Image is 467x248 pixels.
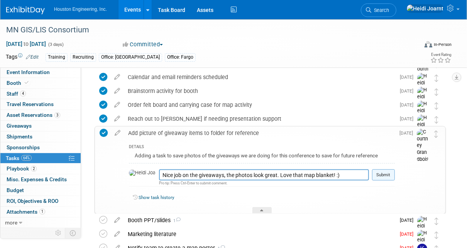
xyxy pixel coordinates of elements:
[7,209,45,215] span: Attachments
[435,74,438,82] i: Move task
[99,53,162,61] div: Office: [GEOGRAPHIC_DATA]
[21,155,32,161] span: 64%
[0,99,81,110] a: Travel Reservations
[7,187,24,193] span: Budget
[159,181,369,186] div: Pro tip: Press Ctrl-Enter to submit comment.
[435,116,438,123] i: Move task
[110,101,124,108] a: edit
[434,130,438,138] i: Move task
[417,129,428,163] img: Courtney Grandbois
[124,84,395,98] div: Brainstorm activity for booth
[387,40,452,52] div: Event Format
[0,185,81,196] a: Budget
[52,228,65,238] td: Personalize Event Tab Strip
[0,132,81,142] a: Shipments
[0,207,81,217] a: Attachments1
[400,74,417,80] span: [DATE]
[435,231,438,239] i: Move task
[7,165,37,172] span: Playbook
[6,7,45,14] img: ExhibitDay
[6,53,39,62] td: Tags
[124,228,395,241] div: Marketing literature
[399,130,417,136] span: [DATE]
[110,115,124,122] a: edit
[129,170,155,177] img: Heidi Joarnt
[7,101,54,107] span: Travel Reservations
[0,121,81,131] a: Giveaways
[430,53,451,57] div: Event Rating
[124,98,395,111] div: Order felt board and carrying case for map activity
[111,130,124,137] a: edit
[165,53,196,61] div: Office: Fargo
[47,42,64,47] span: (3 days)
[124,71,395,84] div: Calendar and email reminders scheduled
[7,80,30,86] span: Booth
[6,40,46,47] span: [DATE] [DATE]
[435,88,438,96] i: Move task
[46,53,68,61] div: Training
[7,112,60,118] span: Asset Reservations
[7,123,32,129] span: Giveaways
[0,218,81,228] a: more
[65,228,81,238] td: Toggle Event Tabs
[110,231,124,238] a: edit
[124,127,395,140] div: Add picture of giveaway items to folder for reference
[417,101,429,128] img: Heidi Joarnt
[0,174,81,185] a: Misc. Expenses & Credits
[25,81,29,85] i: Booth reservation complete
[361,3,396,17] a: Search
[171,218,181,223] span: 1
[0,153,81,164] a: Tasks64%
[372,169,395,181] button: Submit
[54,112,60,118] span: 3
[26,54,39,60] a: Edit
[417,115,429,142] img: Heidi Joarnt
[425,41,432,47] img: Format-Inperson.png
[435,218,438,225] i: Move task
[110,74,124,81] a: edit
[139,195,174,200] a: Show task history
[124,112,395,125] div: Reach out to [PERSON_NAME] if needing presentation support
[400,218,417,223] span: [DATE]
[54,7,107,12] span: Houston Engineering, Inc.
[5,219,17,226] span: more
[371,7,389,13] span: Search
[7,198,58,204] span: ROI, Objectives & ROO
[406,4,444,13] img: Heidi Joarnt
[400,231,417,237] span: [DATE]
[400,102,417,108] span: [DATE]
[7,69,50,75] span: Event Information
[400,88,417,94] span: [DATE]
[435,102,438,110] i: Move task
[124,214,395,227] div: Booth PPT/slides
[110,88,124,94] a: edit
[0,110,81,120] a: Asset Reservations3
[3,23,413,37] div: MN GIS/LIS Consortium
[129,151,395,163] div: Adding a task to save photos of the giveaways we are doing for this conference to save for future...
[7,176,67,182] span: Misc. Expenses & Credits
[400,116,417,121] span: [DATE]
[129,144,395,151] div: DETAILS
[120,40,166,49] button: Committed
[7,144,40,150] span: Sponsorships
[39,209,45,214] span: 1
[0,89,81,99] a: Staff4
[20,91,26,96] span: 4
[7,133,32,140] span: Shipments
[70,53,96,61] div: Recruiting
[7,91,26,97] span: Staff
[433,42,452,47] div: In-Person
[0,67,81,78] a: Event Information
[0,78,81,88] a: Booth
[31,166,37,172] span: 2
[417,216,429,243] img: Heidi Joarnt
[417,87,429,114] img: Heidi Joarnt
[6,155,32,161] span: Tasks
[110,217,124,224] a: edit
[22,41,30,47] span: to
[417,73,429,100] img: Heidi Joarnt
[0,142,81,153] a: Sponsorships
[0,164,81,174] a: Playbook2
[0,196,81,206] a: ROI, Objectives & ROO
